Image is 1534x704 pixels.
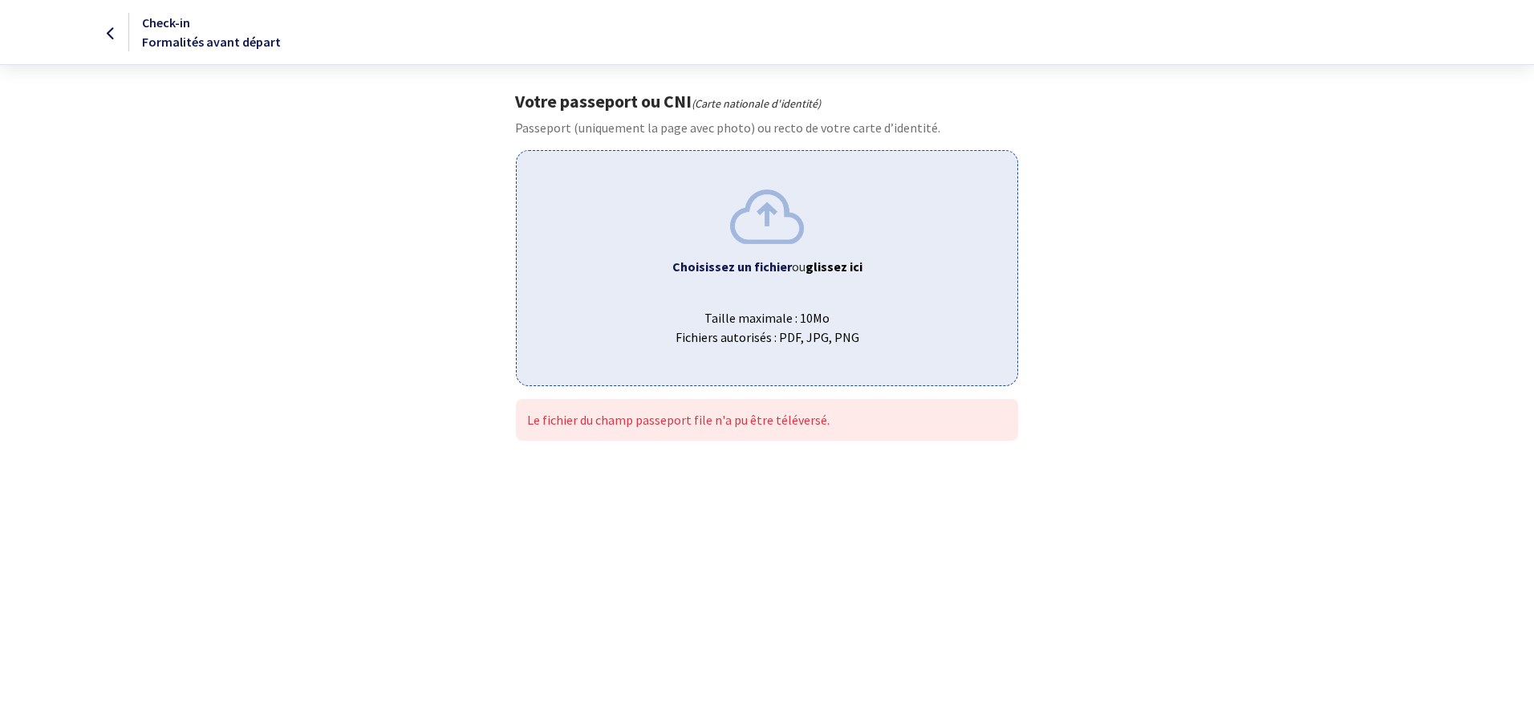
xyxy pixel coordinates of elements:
p: Le fichier du champ passeport file n'a pu être téléversé. [527,410,1006,429]
b: Choisissez un fichier [672,258,792,275]
span: Taille maximale : 10Mo Fichiers autorisés : PDF, JPG, PNG [530,295,1004,347]
i: (Carte nationale d'identité) [692,96,821,111]
img: upload.png [730,189,804,243]
b: glissez ici [806,258,862,275]
span: ou [792,258,862,275]
p: Passeport (uniquement la page avec photo) ou recto de votre carte d’identité. [515,118,1018,137]
h1: Votre passeport ou CNI [515,91,1018,112]
span: Check-in Formalités avant départ [142,14,281,50]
